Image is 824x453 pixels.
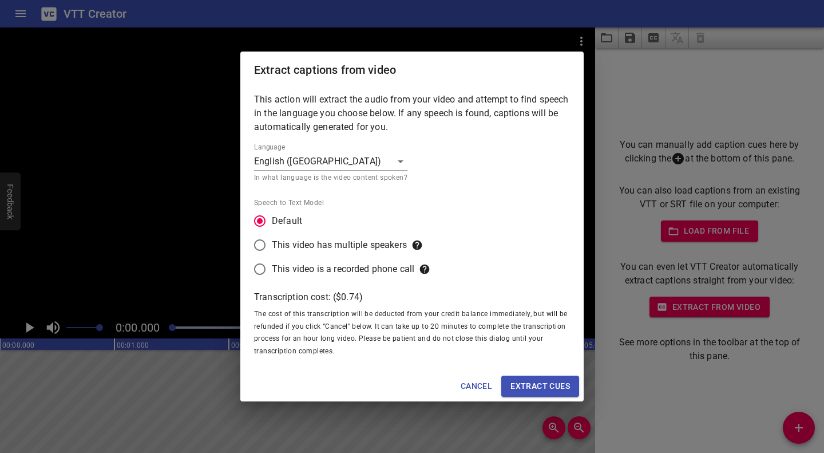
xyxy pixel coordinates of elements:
button: Extract cues [501,376,579,397]
label: Language [254,144,285,151]
p: This action will extract the audio from your video and attempt to find speech in the language you... [254,93,570,134]
svg: This option seems to work well for Zoom/Video conferencing calls [411,239,423,251]
button: Cancel [456,376,497,397]
svg: Choose this for very low bit rate audio, like you would hear through a phone speaker [419,263,430,275]
div: speechModel [254,209,570,281]
p: This video is a recorded phone call [272,262,414,276]
p: Transcription cost: ($ 0.74 ) [254,290,570,304]
h6: Extract captions from video [254,61,396,79]
span: Default [272,214,302,228]
span: Extract cues [510,379,570,393]
div: English ([GEOGRAPHIC_DATA]) [254,152,407,171]
span: Cancel [461,379,492,393]
p: This video has multiple speakers [272,238,407,252]
span: The cost of this transcription will be deducted from your credit balance immediately, but will be... [254,310,568,356]
span: Speech to Text Model [254,198,570,209]
p: In what language is the video content spoken? [254,172,407,184]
